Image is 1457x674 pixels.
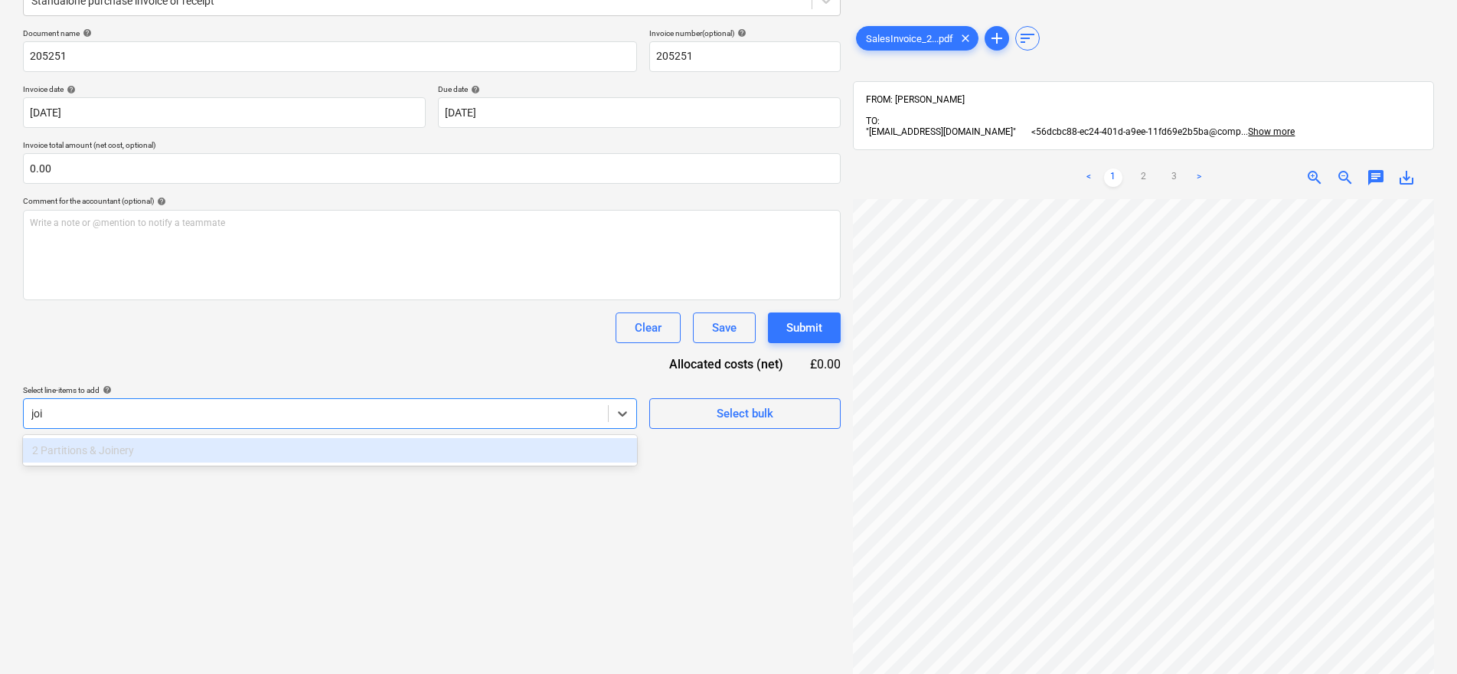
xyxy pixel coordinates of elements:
span: Show more [1248,126,1295,137]
span: clear [956,29,975,47]
a: Page 1 is your current page [1104,168,1122,187]
span: add [988,29,1006,47]
span: help [80,28,92,38]
span: FROM: [PERSON_NAME] [866,94,965,105]
div: Comment for the accountant (optional) [23,196,841,206]
div: 2 Partitions & Joinery [23,438,637,463]
input: Due date not specified [438,97,841,128]
span: save_alt [1397,168,1416,187]
a: Page 3 [1165,168,1184,187]
span: zoom_in [1305,168,1324,187]
div: Select line-items to add [23,385,637,395]
span: help [154,197,166,206]
span: help [734,28,746,38]
div: Document name [23,28,637,38]
div: Invoice number (optional) [649,28,841,38]
div: £0.00 [808,355,841,373]
input: Invoice total amount (net cost, optional) [23,153,841,184]
span: chat [1367,168,1385,187]
div: Clear [635,318,662,338]
div: Select bulk [717,404,773,424]
button: Select bulk [649,398,841,429]
div: SalesInvoice_2...pdf [856,26,978,51]
p: Invoice total amount (net cost, optional) [23,140,841,153]
div: Submit [786,318,822,338]
div: Allocated costs (net) [642,355,807,373]
span: help [468,85,480,94]
span: TO: [866,116,880,126]
iframe: Chat Widget [1380,600,1457,674]
a: Page 2 [1135,168,1153,187]
a: Previous page [1080,168,1098,187]
input: Document name [23,41,637,72]
div: Invoice date [23,84,426,94]
button: Submit [768,312,841,343]
span: zoom_out [1336,168,1354,187]
span: "[EMAIL_ADDRESS][DOMAIN_NAME]" <56dcbc88-ec24-401d-a9ee-11fd69e2b5ba@comp [866,126,1241,137]
button: Save [693,312,756,343]
span: sort [1018,29,1037,47]
a: Next page [1190,168,1208,187]
input: Invoice number [649,41,841,72]
div: Due date [438,84,841,94]
span: help [64,85,76,94]
input: Invoice date not specified [23,97,426,128]
button: Clear [616,312,681,343]
span: help [100,385,112,394]
span: ... [1241,126,1295,137]
div: Save [712,318,737,338]
span: SalesInvoice_2...pdf [857,33,962,44]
